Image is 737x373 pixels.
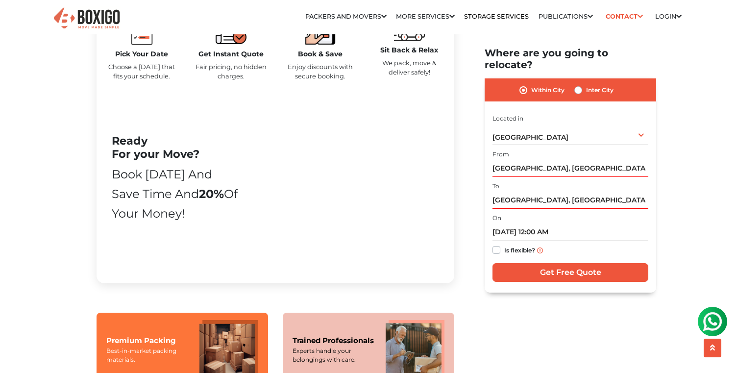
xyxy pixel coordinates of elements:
a: More services [396,13,455,20]
p: Enjoy discounts with secure booking. [283,62,357,81]
div: Best-in-market packing materials. [106,347,190,364]
b: 20% [199,187,224,201]
img: info [537,248,543,253]
h5: Book & Save [283,50,357,58]
label: To [492,182,499,191]
iframe: YouTube video player [254,106,439,260]
h5: Sit Back & Relax [372,46,446,54]
label: Within City [531,84,565,96]
a: Storage Services [464,13,529,20]
img: whatsapp-icon.svg [10,10,29,29]
label: Is flexible? [504,245,535,255]
div: Book [DATE] and Save time and of your money! [112,165,240,224]
button: scroll up [704,339,721,357]
a: Publications [539,13,593,20]
label: Located in [492,114,523,123]
a: Packers and Movers [305,13,387,20]
p: Choose a [DATE] that fits your schedule. [104,62,179,81]
h2: Where are you going to relocate? [485,47,656,71]
img: Boxigo [52,6,121,30]
input: Select Building or Nearest Landmark [492,192,648,209]
p: Fair pricing, no hidden charges. [194,62,268,81]
div: Trained Professionals [293,335,376,347]
span: [GEOGRAPHIC_DATA] [492,133,568,142]
label: On [492,214,501,223]
h5: Get Instant Quote [194,50,268,58]
div: Premium Packing [106,335,190,347]
a: Contact [602,9,646,24]
h2: Ready For your Move? [112,134,240,161]
label: From [492,150,509,159]
a: Login [655,13,682,20]
div: Experts handle your belongings with care. [293,347,376,364]
input: Select Building or Nearest Landmark [492,160,648,177]
p: We pack, move & deliver safely! [372,58,446,77]
h5: Pick Your Date [104,50,179,58]
input: Get Free Quote [492,263,648,282]
input: Moving date [492,224,648,241]
label: Inter City [586,84,614,96]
